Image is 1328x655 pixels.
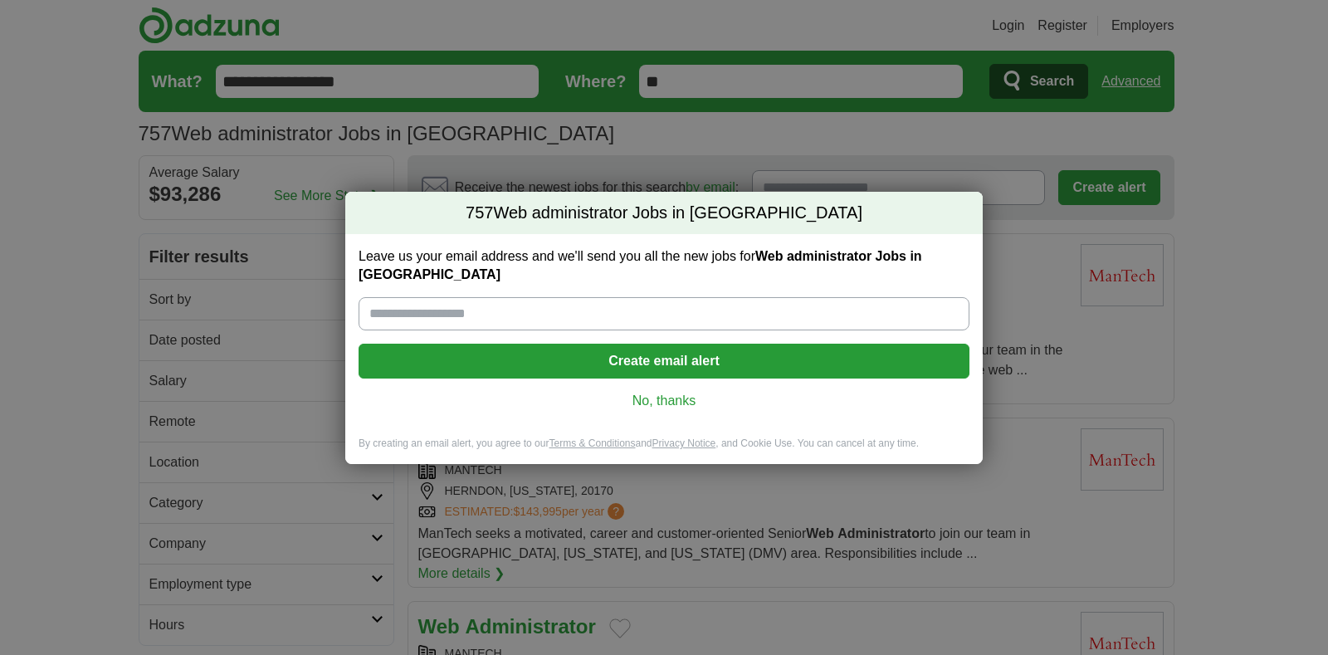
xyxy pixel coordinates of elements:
h2: Web administrator Jobs in [GEOGRAPHIC_DATA] [345,192,983,235]
div: By creating an email alert, you agree to our and , and Cookie Use. You can cancel at any time. [345,437,983,464]
button: Create email alert [359,344,969,379]
a: No, thanks [372,392,956,410]
a: Terms & Conditions [549,437,635,449]
label: Leave us your email address and we'll send you all the new jobs for [359,247,969,284]
span: 757 [466,202,493,225]
a: Privacy Notice [652,437,716,449]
